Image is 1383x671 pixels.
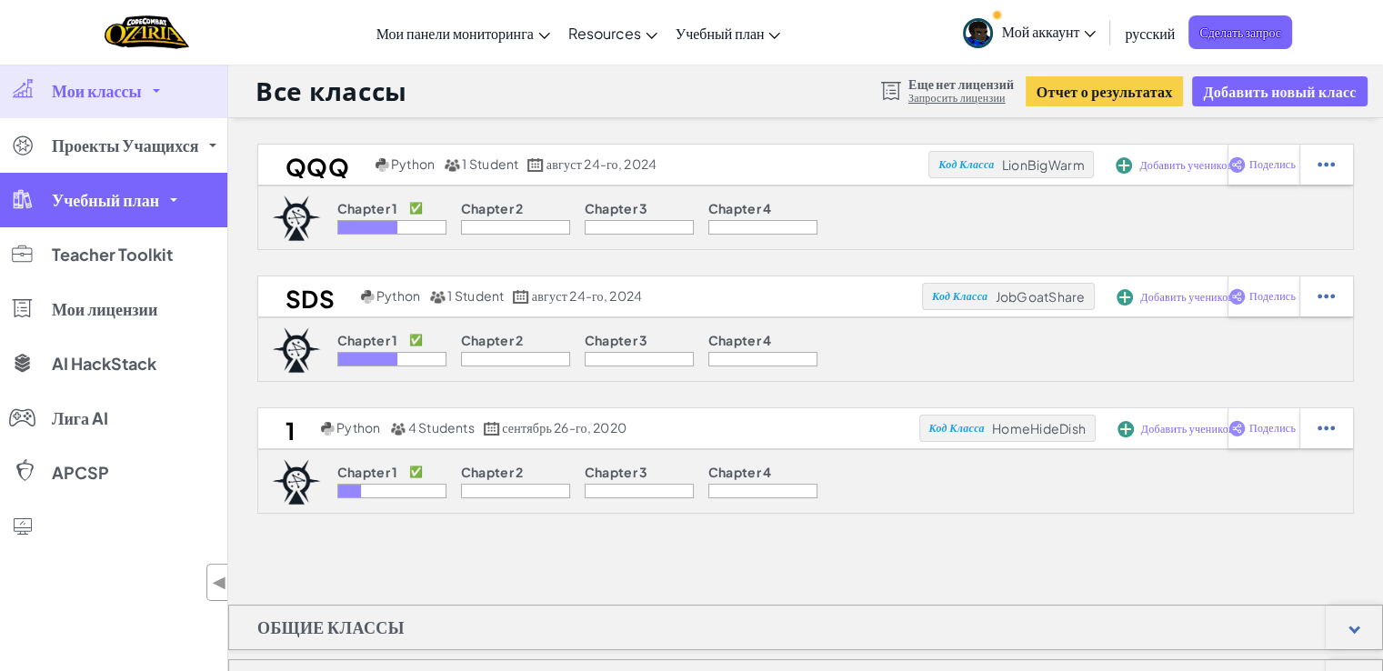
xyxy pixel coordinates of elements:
[336,419,380,436] span: Python
[367,8,559,57] a: Мои панели мониторинга
[908,91,1014,105] a: Запросить лицензии
[1117,289,1133,305] img: IconAddStudents.svg
[1249,423,1296,434] span: Поделись
[1139,160,1232,171] span: Добавить учеников
[585,201,648,215] p: Chapter 3
[461,465,524,479] p: Chapter 2
[52,410,108,426] span: Лига AI
[229,605,433,650] h1: Общие классы
[1116,8,1184,57] a: русский
[908,76,1014,91] span: Еще нет лицензий
[337,465,398,479] p: Chapter 1
[928,423,984,434] span: Код Класса
[1026,76,1184,106] button: Отчет о результатах
[532,287,642,304] span: август 24-го, 2024
[559,8,666,57] a: Resources
[708,333,772,347] p: Chapter 4
[272,195,321,241] img: logo
[408,419,475,436] span: 4 Students
[502,419,626,436] span: сентябрь 26-го, 2020
[1116,157,1132,174] img: IconAddStudents.svg
[361,290,375,304] img: python.png
[52,83,142,99] span: Мои классы
[212,569,227,596] span: ◀
[1141,424,1234,435] span: Добавить учеников
[708,201,772,215] p: Chapter 4
[376,158,389,172] img: python.png
[462,155,518,172] span: 1 Student
[444,158,460,172] img: MultipleUsers.png
[1192,76,1367,106] button: Добавить новый класс
[1228,420,1246,436] img: IconShare_Purple.svg
[1140,292,1233,303] span: Добавить учеников
[337,333,398,347] p: Chapter 1
[390,422,406,436] img: MultipleUsers.png
[1188,15,1292,49] a: Сделать запрос
[1125,24,1175,43] span: русский
[52,137,198,154] span: Проекты Учащихся
[429,290,446,304] img: MultipleUsers.png
[52,246,173,263] span: Teacher Toolkit
[272,327,321,373] img: logo
[546,155,656,172] span: август 24-го, 2024
[256,74,407,108] h1: Все классы
[484,422,500,436] img: calendar.svg
[376,287,420,304] span: Python
[409,465,423,479] p: ✅
[932,291,987,302] span: Код Класса
[52,356,156,372] span: AI HackStack
[447,287,504,304] span: 1 Student
[1318,420,1335,436] img: IconStudentEllipsis.svg
[568,24,641,43] span: Resources
[105,14,189,51] img: Home
[258,283,922,310] a: sds Python 1 Student август 24-го, 2024
[1002,22,1097,41] span: Мой аккаунт
[527,158,544,172] img: calendar.svg
[272,459,321,505] img: logo
[52,192,159,208] span: Учебный план
[1228,288,1246,305] img: IconShare_Purple.svg
[992,420,1086,436] span: HomeHideDish
[461,333,524,347] p: Chapter 2
[1249,159,1296,170] span: Поделись
[258,151,928,178] a: qqq Python 1 Student август 24-го, 2024
[376,24,534,43] span: Мои панели мониторинга
[1318,156,1335,173] img: IconStudentEllipsis.svg
[461,201,524,215] p: Chapter 2
[708,465,772,479] p: Chapter 4
[1249,291,1296,302] span: Поделись
[954,4,1106,61] a: Мой аккаунт
[585,333,648,347] p: Chapter 3
[409,201,423,215] p: ✅
[666,8,790,57] a: Учебный план
[321,422,335,436] img: python.png
[1117,421,1134,437] img: IconAddStudents.svg
[105,14,189,51] a: Ozaria by CodeCombat logo
[1002,156,1085,173] span: LionBigWarm
[676,24,765,43] span: Учебный план
[258,415,919,442] a: 1 Python 4 Students сентябрь 26-го, 2020
[258,151,371,178] h2: qqq
[1228,156,1246,173] img: IconShare_Purple.svg
[1318,288,1335,305] img: IconStudentEllipsis.svg
[409,333,423,347] p: ✅
[938,159,994,170] span: Код Класса
[995,288,1085,305] span: JobGoatShare
[391,155,435,172] span: Python
[258,415,316,442] h2: 1
[52,301,157,317] span: Мои лицензии
[337,201,398,215] p: Chapter 1
[258,283,356,310] h2: sds
[585,465,648,479] p: Chapter 3
[963,18,993,48] img: avatar
[513,290,529,304] img: calendar.svg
